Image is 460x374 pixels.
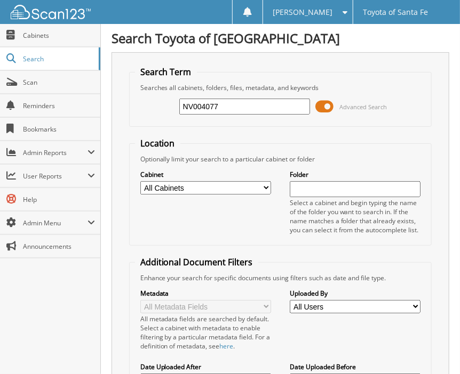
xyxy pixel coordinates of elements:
label: Cabinet [140,170,272,179]
span: [PERSON_NAME] [273,9,332,15]
a: here [220,342,234,351]
div: Enhance your search for specific documents using filters such as date and file type. [135,273,426,282]
label: Date Uploaded After [140,362,272,371]
span: Help [23,195,95,204]
div: Select a cabinet and begin typing the name of the folder you want to search in. If the name match... [290,198,421,234]
div: All metadata fields are searched by default. Select a cabinet with metadata to enable filtering b... [140,314,272,351]
label: Folder [290,170,421,179]
label: Uploaded By [290,289,421,298]
span: Search [23,54,93,63]
span: User Reports [23,172,88,181]
div: Optionally limit your search to a particular cabinet or folder [135,155,426,164]
legend: Location [135,137,180,149]
legend: Search Term [135,66,197,78]
span: Admin Reports [23,148,88,157]
label: Date Uploaded Before [290,362,421,371]
img: scan123-logo-white.svg [11,5,91,19]
label: Metadata [140,289,272,298]
span: Announcements [23,242,95,251]
h1: Search Toyota of [GEOGRAPHIC_DATA] [112,29,449,47]
span: Advanced Search [339,103,387,111]
span: Bookmarks [23,125,95,134]
iframe: Chat Widget [407,323,460,374]
div: Searches all cabinets, folders, files, metadata, and keywords [135,83,426,92]
legend: Additional Document Filters [135,256,258,268]
span: Toyota of Santa Fe [363,9,429,15]
span: Scan [23,78,95,87]
span: Cabinets [23,31,95,40]
span: Reminders [23,101,95,110]
span: Admin Menu [23,218,88,227]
